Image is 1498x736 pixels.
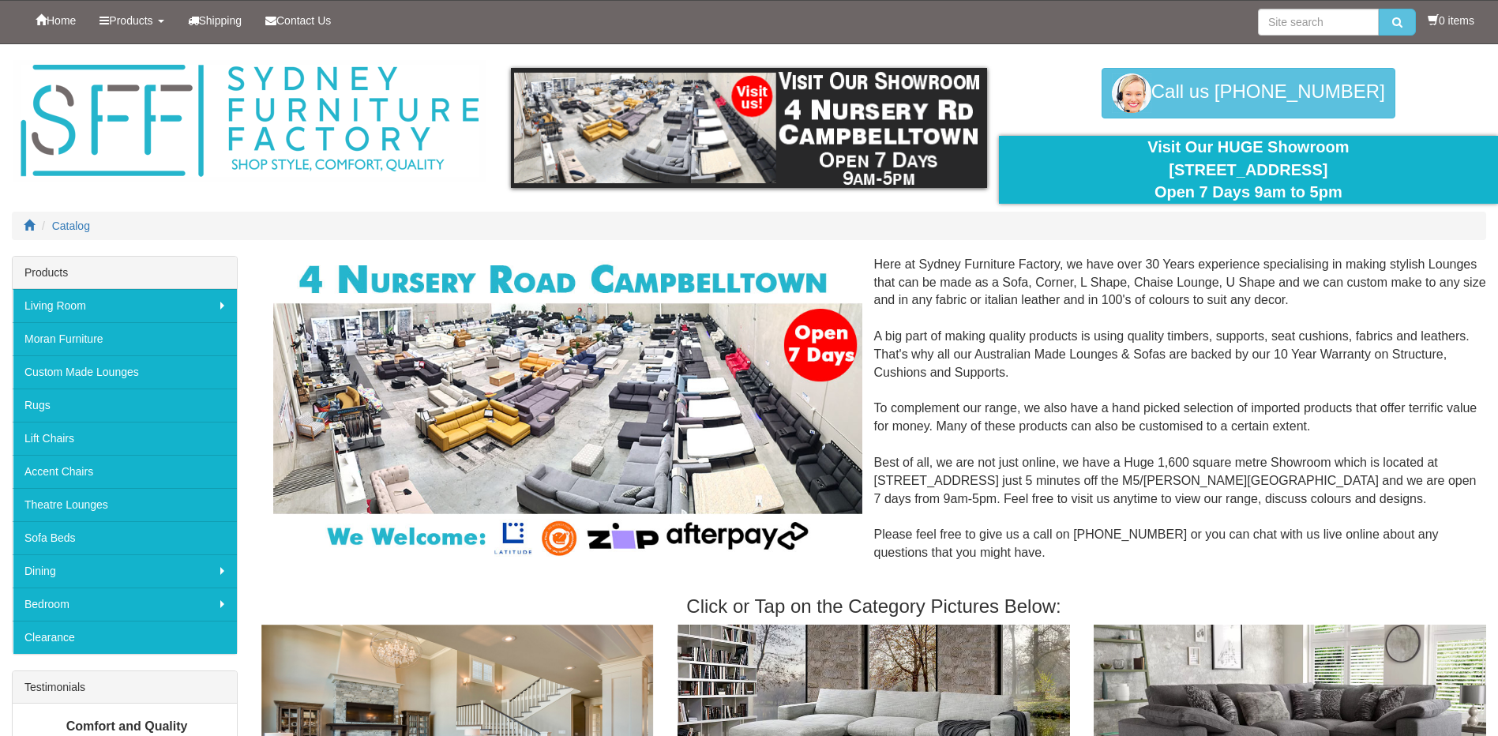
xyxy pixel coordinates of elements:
div: Testimonials [13,671,237,704]
a: Shipping [176,1,254,40]
b: Comfort and Quality [66,719,188,733]
span: Home [47,14,76,27]
div: Here at Sydney Furniture Factory, we have over 30 Years experience specialising in making stylish... [261,256,1486,580]
div: Visit Our HUGE Showroom [STREET_ADDRESS] Open 7 Days 9am to 5pm [1011,136,1486,204]
img: Corner Modular Lounges [273,256,862,562]
img: showroom.gif [511,68,986,188]
h3: Click or Tap on the Category Pictures Below: [261,596,1486,617]
a: Living Room [13,289,237,322]
a: Sofa Beds [13,521,237,554]
span: Contact Us [276,14,331,27]
a: Contact Us [253,1,343,40]
div: Products [13,257,237,289]
a: Accent Chairs [13,455,237,488]
span: Products [109,14,152,27]
a: Custom Made Lounges [13,355,237,389]
input: Site search [1258,9,1379,36]
span: Shipping [199,14,242,27]
a: Home [24,1,88,40]
a: Bedroom [13,588,237,621]
a: Theatre Lounges [13,488,237,521]
li: 0 items [1428,13,1474,28]
a: Clearance [13,621,237,654]
a: Products [88,1,175,40]
img: Sydney Furniture Factory [13,60,486,182]
a: Dining [13,554,237,588]
a: Moran Furniture [13,322,237,355]
a: Rugs [13,389,237,422]
a: Catalog [52,220,90,232]
a: Lift Chairs [13,422,237,455]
